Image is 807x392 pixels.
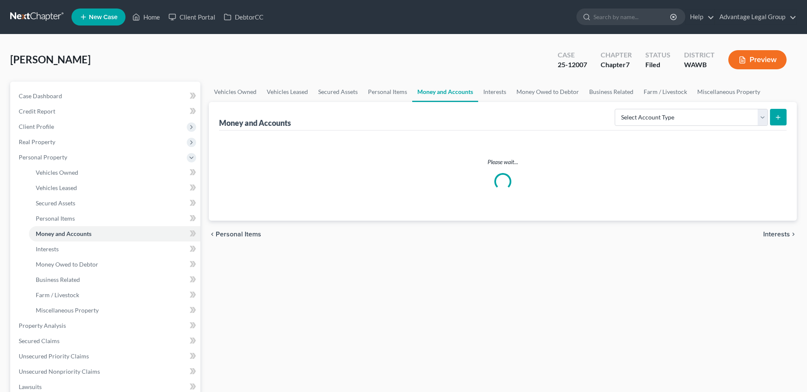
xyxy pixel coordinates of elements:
[639,82,692,102] a: Farm / Livestock
[601,50,632,60] div: Chapter
[478,82,511,102] a: Interests
[220,9,268,25] a: DebtorCC
[36,184,77,191] span: Vehicles Leased
[692,82,765,102] a: Miscellaneous Property
[29,165,200,180] a: Vehicles Owned
[728,50,787,69] button: Preview
[584,82,639,102] a: Business Related
[593,9,671,25] input: Search by name...
[29,180,200,196] a: Vehicles Leased
[12,333,200,349] a: Secured Claims
[558,50,587,60] div: Case
[12,318,200,333] a: Property Analysis
[686,9,714,25] a: Help
[19,337,60,344] span: Secured Claims
[645,60,670,70] div: Filed
[36,230,91,237] span: Money and Accounts
[19,322,66,329] span: Property Analysis
[29,226,200,241] a: Money and Accounts
[19,123,54,130] span: Client Profile
[511,82,584,102] a: Money Owed to Debtor
[209,231,261,238] button: chevron_left Personal Items
[684,60,715,70] div: WAWB
[313,82,363,102] a: Secured Assets
[36,245,59,253] span: Interests
[601,60,632,70] div: Chapter
[216,231,261,238] span: Personal Items
[363,82,412,102] a: Personal Items
[763,231,797,238] button: Interests chevron_right
[36,169,78,176] span: Vehicles Owned
[19,352,89,360] span: Unsecured Priority Claims
[36,276,80,283] span: Business Related
[36,291,79,298] span: Farm / Livestock
[29,196,200,211] a: Secured Assets
[36,215,75,222] span: Personal Items
[29,211,200,226] a: Personal Items
[19,383,42,390] span: Lawsuits
[19,138,55,145] span: Real Property
[19,92,62,99] span: Case Dashboard
[10,53,91,65] span: [PERSON_NAME]
[36,307,99,314] span: Miscellaneous Property
[29,303,200,318] a: Miscellaneous Property
[29,241,200,257] a: Interests
[684,50,715,60] div: District
[164,9,220,25] a: Client Portal
[36,261,98,268] span: Money Owed to Debtor
[89,14,117,20] span: New Case
[12,364,200,379] a: Unsecured Nonpriority Claims
[558,60,587,70] div: 25-12007
[626,60,630,68] span: 7
[29,272,200,287] a: Business Related
[29,287,200,303] a: Farm / Livestock
[12,349,200,364] a: Unsecured Priority Claims
[226,158,780,166] p: Please wait...
[219,118,291,128] div: Money and Accounts
[128,9,164,25] a: Home
[412,82,478,102] a: Money and Accounts
[763,231,790,238] span: Interests
[19,153,67,161] span: Personal Property
[262,82,313,102] a: Vehicles Leased
[19,108,55,115] span: Credit Report
[36,199,75,207] span: Secured Assets
[12,104,200,119] a: Credit Report
[209,82,262,102] a: Vehicles Owned
[29,257,200,272] a: Money Owed to Debtor
[19,368,100,375] span: Unsecured Nonpriority Claims
[209,231,216,238] i: chevron_left
[790,231,797,238] i: chevron_right
[645,50,670,60] div: Status
[715,9,796,25] a: Advantage Legal Group
[12,88,200,104] a: Case Dashboard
